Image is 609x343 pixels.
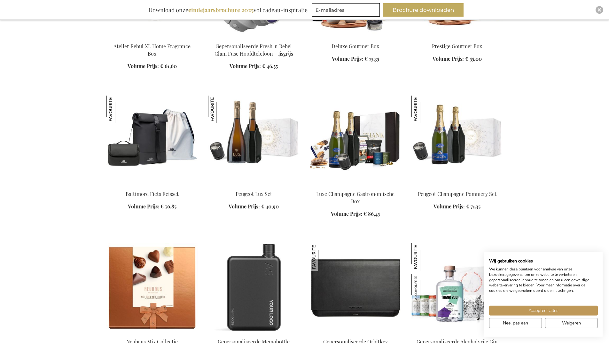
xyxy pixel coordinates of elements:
a: Prestige Gourmet Box [411,35,503,41]
a: Atelier Rebul XL Home Fragrance Box [113,43,191,57]
img: Peugeot Lux Set [208,96,236,123]
img: Gepersonaliseerde Orbitkey Hybrid Laptophoes 16" - Zwart [310,243,337,271]
a: Volume Prijs: € 40,90 [229,203,279,210]
a: Baltimore Bike Travel Set Baltimore Fiets Reisset [106,183,198,189]
img: Close [597,8,601,12]
form: marketing offers and promotions [312,3,382,19]
img: Peugeot Champagne Pommery Set [411,96,439,123]
a: Volume Prijs: € 86,45 [331,210,380,218]
img: EB-PKT-PEUG-CHAM-LUX [208,96,300,185]
a: Volume Prijs: € 61,60 [128,63,177,70]
a: Volume Prijs: € 76,85 [128,203,176,210]
img: Neuhaus Mix Collection [106,243,198,333]
span: € 75,35 [364,55,379,62]
a: Peugeot Champagne Pommery Set [418,191,496,197]
a: Peugeot Champagne Pommery Set Peugeot Champagne Pommery Set [411,183,503,189]
a: ARCA-20055 [310,35,401,41]
span: Volume Prijs: [331,210,362,217]
div: Download onze vol cadeau-inspiratie [145,3,310,17]
a: Personalised Fresh 'n Rebel Clam Fuse Headphone - Ice Grey [208,35,300,41]
a: Gepersonaliseerde Fresh 'n Rebel Clam Fuse Hoofdtelefoon - Ijsgrijs [215,43,293,57]
input: E-mailadres [312,3,380,17]
span: € 46,55 [262,63,278,69]
a: Luxury Champagne Gourmet Box [310,183,401,189]
div: Close [596,6,603,14]
a: Atelier Rebul XL Home Fragrance Box [106,35,198,41]
h2: Wij gebruiken cookies [489,258,598,264]
img: Gepersonaliseerde Memobottle Stainless Steel A5 - Zwart [208,243,300,333]
a: Luxe Champagne Gastronomische Box [316,191,394,205]
img: Peugeot Champagne Pommery Set [411,96,503,185]
p: We kunnen deze plaatsen voor analyse van onze bezoekersgegevens, om onze website te verbeteren, g... [489,267,598,293]
a: Volume Prijs: € 71,35 [433,203,480,210]
a: Deluxe Gourmet Box [332,43,379,50]
img: Personalised Orbitkey Hybrid Laptop Sleeve 16" - Black [310,243,401,333]
img: Gepersonaliseerde Alcoholvrije Gin & Tonic Set [411,243,503,333]
button: Brochure downloaden [383,3,464,17]
a: Volume Prijs: € 55,00 [433,55,482,63]
a: Gepersonaliseerde Alcoholvrije Gin & Tonic Set Gepersonaliseerde Alcoholvrije Gin & Tonic Set Gep... [411,330,503,336]
b: eindejaarsbrochure 2025 [188,6,254,14]
a: Baltimore Fiets Reisset [126,191,179,197]
a: Prestige Gourmet Box [432,43,482,50]
button: Alle cookies weigeren [545,318,598,328]
span: Volume Prijs: [230,63,261,69]
button: Accepteer alle cookies [489,306,598,316]
span: Volume Prijs: [433,55,464,62]
span: Volume Prijs: [229,203,260,210]
span: Volume Prijs: [128,203,159,210]
span: Volume Prijs: [128,63,159,69]
img: Gepersonaliseerde Alcoholvrije Gin & Tonic Set [411,243,439,271]
button: Pas cookie voorkeuren aan [489,318,542,328]
a: Neuhaus Mix Collection [106,330,198,336]
span: € 76,85 [160,203,176,210]
img: Baltimore Bike Travel Set [106,96,198,185]
span: € 61,60 [160,63,177,69]
a: Volume Prijs: € 75,35 [332,55,379,63]
span: € 71,35 [466,203,480,210]
span: Weigeren [562,320,581,326]
span: € 55,00 [465,55,482,62]
a: Peugeot Lux Set [236,191,272,197]
a: EB-PKT-PEUG-CHAM-LUX Peugeot Lux Set [208,183,300,189]
span: Accepteer alles [528,307,558,314]
a: Volume Prijs: € 46,55 [230,63,278,70]
a: Personalised Orbitkey Hybrid Laptop Sleeve 16" - Black Gepersonaliseerde Orbitkey Hybrid Laptopho... [310,330,401,336]
img: Baltimore Fiets Reisset [106,96,134,123]
span: Volume Prijs: [332,55,363,62]
span: Volume Prijs: [433,203,465,210]
img: Gepersonaliseerde Alcoholvrije Gin & Tonic Set [411,274,439,301]
img: Luxury Champagne Gourmet Box [310,96,401,185]
a: Gepersonaliseerde Memobottle Stainless Steel A5 - Zwart [208,330,300,336]
span: € 86,45 [363,210,380,217]
span: Nee, pas aan [503,320,528,326]
span: € 40,90 [261,203,279,210]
